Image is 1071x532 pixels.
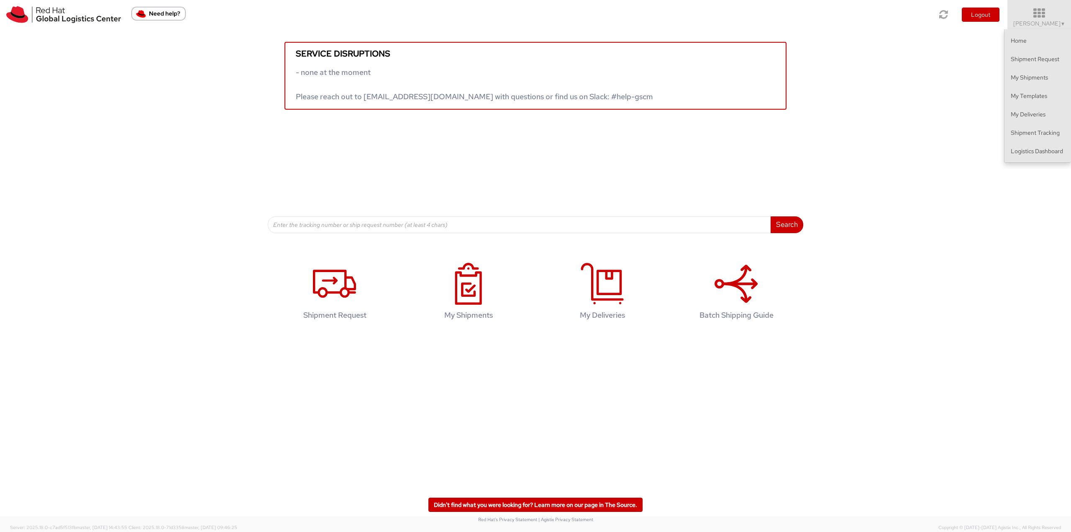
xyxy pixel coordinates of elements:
[1004,50,1071,68] a: Shipment Request
[296,67,653,101] span: - none at the moment Please reach out to [EMAIL_ADDRESS][DOMAIN_NAME] with questions or find us o...
[478,517,537,522] a: Red Hat's Privacy Statement
[284,42,787,110] a: Service disruptions - none at the moment Please reach out to [EMAIL_ADDRESS][DOMAIN_NAME] with qu...
[771,216,803,233] button: Search
[272,254,397,332] a: Shipment Request
[538,517,593,522] a: | Agistix Privacy Statement
[268,216,771,233] input: Enter the tracking number or ship request number (at least 4 chars)
[1004,142,1071,160] a: Logistics Dashboard
[1004,31,1071,50] a: Home
[1004,105,1071,123] a: My Deliveries
[128,524,237,530] span: Client: 2025.18.0-71d3358
[674,254,799,332] a: Batch Shipping Guide
[682,311,790,319] h4: Batch Shipping Guide
[540,254,665,332] a: My Deliveries
[428,498,643,512] a: Didn't find what you were looking for? Learn more on our page in The Source.
[548,311,656,319] h4: My Deliveries
[1004,87,1071,105] a: My Templates
[184,524,237,530] span: master, [DATE] 09:46:25
[1061,21,1066,27] span: ▼
[415,311,523,319] h4: My Shipments
[1013,20,1066,27] span: [PERSON_NAME]
[281,311,389,319] h4: Shipment Request
[938,524,1061,531] span: Copyright © [DATE]-[DATE] Agistix Inc., All Rights Reserved
[1004,68,1071,87] a: My Shipments
[10,524,127,530] span: Server: 2025.18.0-c7ad5f513fb
[962,8,999,22] button: Logout
[131,7,186,21] button: Need help?
[76,524,127,530] span: master, [DATE] 14:43:55
[6,6,121,23] img: rh-logistics-00dfa346123c4ec078e1.svg
[296,49,775,58] h5: Service disruptions
[406,254,531,332] a: My Shipments
[1004,123,1071,142] a: Shipment Tracking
